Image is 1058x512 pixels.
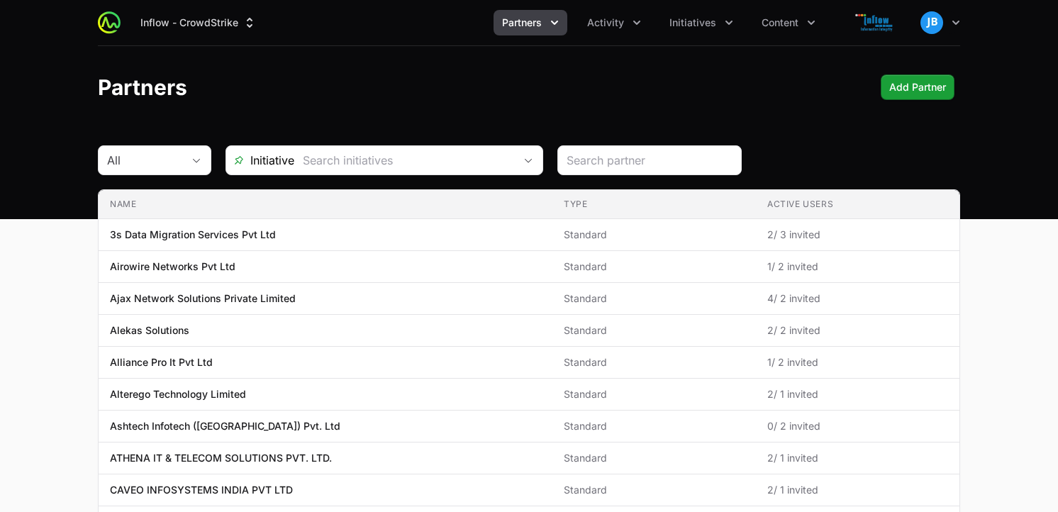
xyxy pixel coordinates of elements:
[767,291,948,306] span: 4 / 2 invited
[767,228,948,242] span: 2 / 3 invited
[121,10,824,35] div: Main navigation
[762,16,798,30] span: Content
[767,323,948,338] span: 2 / 2 invited
[502,16,542,30] span: Partners
[514,146,542,174] div: Open
[110,355,213,369] p: Alliance Pro It Pvt Ltd
[494,10,567,35] div: Partners menu
[110,483,293,497] p: CAVEO INFOSYSTEMS INDIA PVT LTD
[110,323,189,338] p: Alekas Solutions
[110,291,296,306] p: Ajax Network Solutions Private Limited
[98,11,121,34] img: ActivitySource
[564,483,745,497] span: Standard
[564,228,745,242] span: Standard
[564,260,745,274] span: Standard
[99,190,552,219] th: Name
[552,190,756,219] th: Type
[99,146,211,174] button: All
[132,10,265,35] div: Supplier switch menu
[756,190,959,219] th: Active Users
[110,228,276,242] p: 3s Data Migration Services Pvt Ltd
[767,483,948,497] span: 2 / 1 invited
[753,10,824,35] div: Content menu
[661,10,742,35] button: Initiatives
[669,16,716,30] span: Initiatives
[881,74,954,100] button: Add Partner
[753,10,824,35] button: Content
[564,323,745,338] span: Standard
[564,355,745,369] span: Standard
[494,10,567,35] button: Partners
[579,10,650,35] button: Activity
[841,9,909,37] img: Inflow
[767,419,948,433] span: 0 / 2 invited
[564,291,745,306] span: Standard
[920,11,943,34] img: Jimish Bhavsar
[767,260,948,274] span: 1 / 2 invited
[107,152,182,169] div: All
[587,16,624,30] span: Activity
[110,419,340,433] p: Ashtech Infotech ([GEOGRAPHIC_DATA]) Pvt. Ltd
[564,387,745,401] span: Standard
[767,451,948,465] span: 2 / 1 invited
[567,152,733,169] input: Search partner
[98,74,187,100] h1: Partners
[110,387,246,401] p: Alterego Technology Limited
[294,146,514,174] input: Search initiatives
[767,387,948,401] span: 2 / 1 invited
[889,79,946,96] span: Add Partner
[767,355,948,369] span: 1 / 2 invited
[881,74,954,100] div: Primary actions
[110,451,332,465] p: ATHENA IT & TELECOM SOLUTIONS PVT. LTD.
[661,10,742,35] div: Initiatives menu
[226,152,294,169] span: Initiative
[564,419,745,433] span: Standard
[579,10,650,35] div: Activity menu
[110,260,235,274] p: Airowire Networks Pvt Ltd
[564,451,745,465] span: Standard
[132,10,265,35] button: Inflow - CrowdStrike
